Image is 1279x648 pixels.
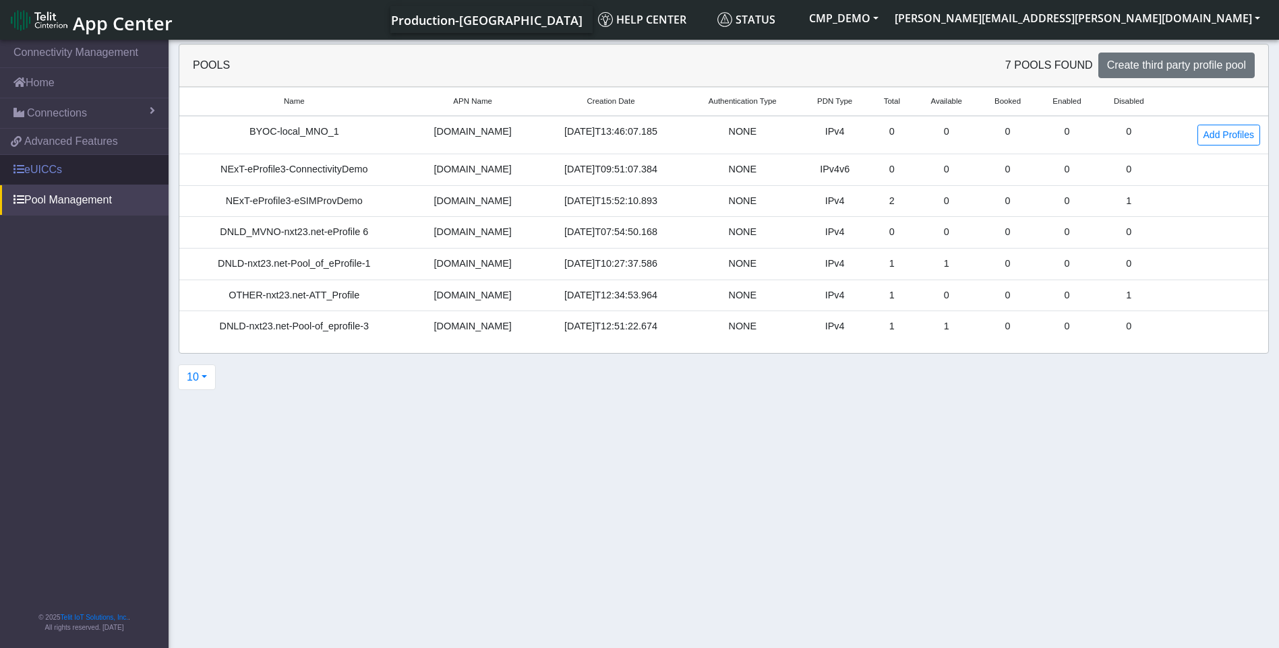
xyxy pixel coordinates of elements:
[1036,185,1097,217] td: 0
[808,194,862,209] div: IPv4
[914,249,979,280] td: 1
[1036,249,1097,280] td: 0
[914,280,979,311] td: 0
[870,154,914,186] td: 0
[870,116,914,154] td: 0
[1197,125,1260,145] a: Add Profiles
[717,12,732,27] img: status.svg
[979,311,1037,342] td: 0
[914,185,979,217] td: 0
[887,6,1268,30] button: [PERSON_NAME][EMAIL_ADDRESS][PERSON_NAME][DOMAIN_NAME]
[914,154,979,186] td: 0
[187,194,401,209] div: NExT-eProfile3-eSIMProvDemo
[693,257,792,271] div: NONE
[598,12,613,27] img: knowledge.svg
[545,225,678,240] div: [DATE]T07:54:50.168
[808,125,862,139] div: IPv4
[24,133,118,150] span: Advanced Features
[27,105,87,121] span: Connections
[979,116,1037,154] td: 0
[979,280,1037,311] td: 0
[187,125,401,139] div: BYOC-local_MNO_1
[1098,217,1161,249] td: 0
[545,288,678,303] div: [DATE]T12:34:53.964
[693,194,792,209] div: NONE
[1036,311,1097,342] td: 0
[61,614,128,621] a: Telit IoT Solutions, Inc.
[1098,116,1161,154] td: 0
[870,185,914,217] td: 2
[183,57,724,73] div: Pools
[693,162,792,177] div: NONE
[808,257,862,271] div: IPv4
[417,225,529,240] div: [DOMAIN_NAME]
[1098,185,1161,217] td: 1
[914,116,979,154] td: 0
[11,5,171,34] a: App Center
[979,217,1037,249] td: 0
[417,194,529,209] div: [DOMAIN_NAME]
[801,6,887,30] button: CMP_DEMO
[545,125,678,139] div: [DATE]T13:46:07.185
[817,96,852,107] span: PDN Type
[870,249,914,280] td: 1
[979,185,1037,217] td: 0
[417,319,529,334] div: [DOMAIN_NAME]
[693,225,792,240] div: NONE
[808,225,862,240] div: IPv4
[187,319,401,334] div: DNLD-nxt23.net-Pool-of_eprofile-3
[884,96,900,107] span: Total
[417,125,529,139] div: [DOMAIN_NAME]
[187,162,401,177] div: NExT-eProfile3-ConnectivityDemo
[178,364,216,390] button: 10
[187,257,401,271] div: DNLD-nxt23.net-Pool_of_eProfile-1
[870,217,914,249] td: 0
[1098,154,1161,186] td: 0
[979,249,1037,280] td: 0
[870,311,914,342] td: 1
[712,6,801,33] a: Status
[545,194,678,209] div: [DATE]T15:52:10.893
[914,217,979,249] td: 0
[545,319,678,334] div: [DATE]T12:51:22.674
[417,257,529,271] div: [DOMAIN_NAME]
[1098,280,1161,311] td: 1
[73,11,173,36] span: App Center
[545,162,678,177] div: [DATE]T09:51:07.384
[187,225,401,240] div: DNLD_MVNO-nxt23.net-eProfile 6
[870,280,914,311] td: 1
[930,96,962,107] span: Available
[693,125,792,139] div: NONE
[598,12,686,27] span: Help center
[717,12,775,27] span: Status
[1036,280,1097,311] td: 0
[979,154,1037,186] td: 0
[391,12,583,28] span: Production-[GEOGRAPHIC_DATA]
[1036,116,1097,154] td: 0
[587,96,635,107] span: Creation Date
[1107,59,1246,71] span: Create third party profile pool
[1005,57,1093,73] span: 7 pools found
[1036,217,1097,249] td: 0
[11,9,67,31] img: logo-telit-cinterion-gw-new.png
[1052,96,1081,107] span: Enabled
[808,288,862,303] div: IPv4
[593,6,712,33] a: Help center
[390,6,582,33] a: Your current platform instance
[1098,311,1161,342] td: 0
[284,96,305,107] span: Name
[453,96,492,107] span: APN Name
[914,311,979,342] td: 1
[808,319,862,334] div: IPv4
[417,162,529,177] div: [DOMAIN_NAME]
[994,96,1021,107] span: Booked
[709,96,777,107] span: Authentication Type
[1098,249,1161,280] td: 0
[1114,96,1144,107] span: Disabled
[693,319,792,334] div: NONE
[545,257,678,271] div: [DATE]T10:27:37.586
[417,288,529,303] div: [DOMAIN_NAME]
[187,288,401,303] div: OTHER-nxt23.net-ATT_Profile
[693,288,792,303] div: NONE
[808,162,862,177] div: IPv4v6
